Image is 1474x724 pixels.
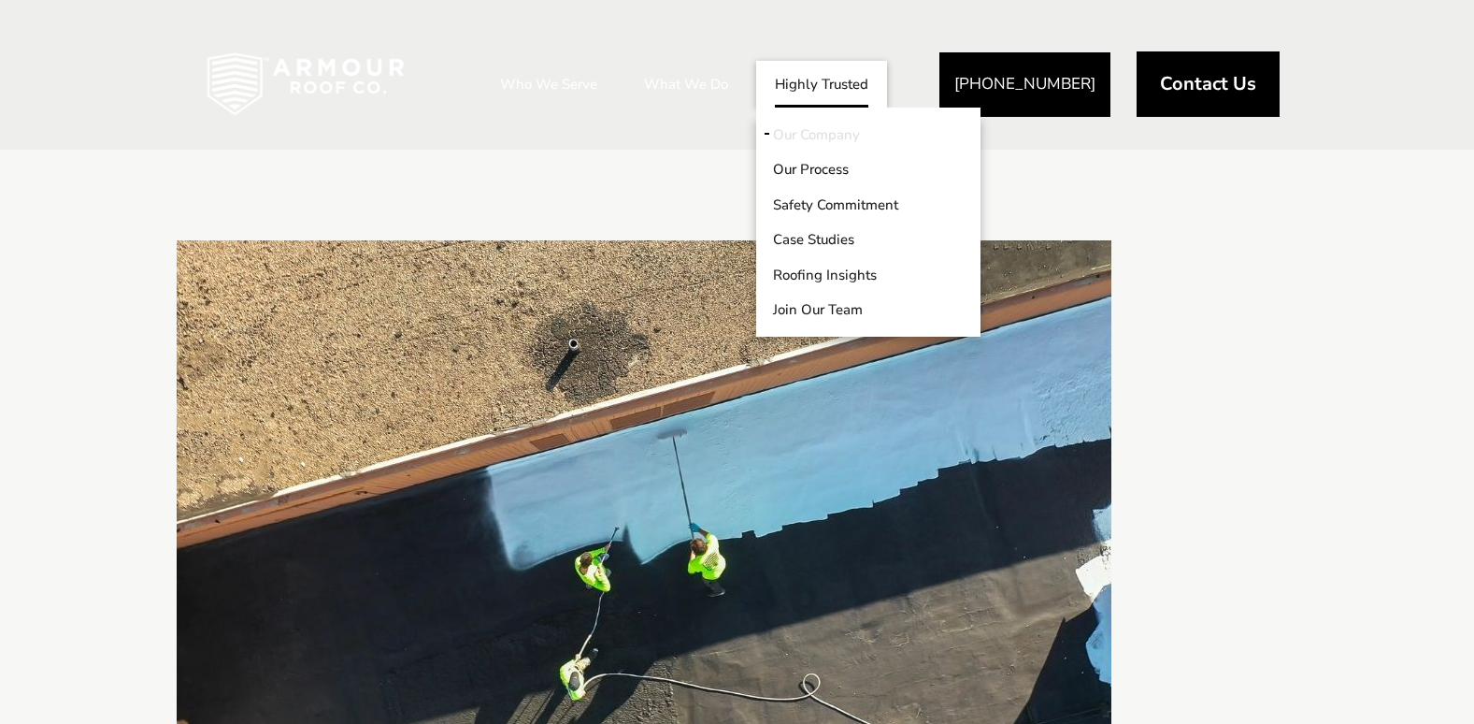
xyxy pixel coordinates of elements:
img: Industrial and Commercial Roofing Company | Armour Roof Co. [177,37,435,131]
span: Contact Us [1160,75,1256,94]
a: Roofing Insights [756,257,980,293]
a: Who We Serve [481,61,616,108]
a: What We Do [625,61,747,108]
a: Case Studies [756,223,980,258]
a: [PHONE_NUMBER] [939,52,1110,117]
a: Safety Commitment [756,187,980,223]
a: Join Our Team [756,293,980,328]
a: Our Company [756,117,980,152]
a: Highly Trusted [756,61,887,108]
a: Our Process [756,152,980,188]
a: Contact Us [1137,51,1280,117]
